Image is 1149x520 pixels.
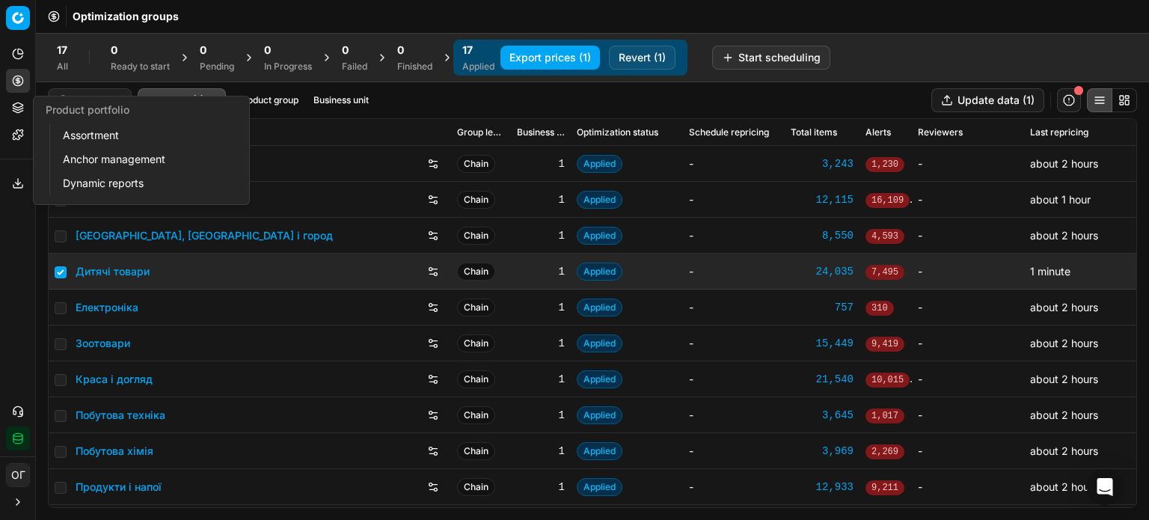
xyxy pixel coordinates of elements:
[912,433,1024,469] td: -
[577,370,622,388] span: Applied
[865,337,904,352] span: 9,419
[609,46,675,70] button: Revert (1)
[342,43,349,58] span: 0
[791,480,854,495] a: 12,933
[457,334,495,352] span: Chain
[1030,229,1098,242] span: about 2 hours
[683,290,785,325] td: -
[912,218,1024,254] td: -
[457,442,495,460] span: Chain
[791,126,837,138] span: Total items
[1030,157,1098,170] span: about 2 hours
[912,146,1024,182] td: -
[912,254,1024,290] td: -
[865,409,904,423] span: 1,017
[791,336,854,351] div: 15,449
[76,264,150,279] a: Дитячі товари
[457,227,495,245] span: Chain
[791,156,854,171] a: 3,243
[1030,444,1098,457] span: about 2 hours
[577,155,622,173] span: Applied
[462,61,494,73] div: Applied
[683,433,785,469] td: -
[307,91,375,109] button: Business unit
[76,336,130,351] a: Зоотовари
[791,372,854,387] a: 21,540
[76,408,165,423] a: Побутова техніка
[918,126,963,138] span: Reviewers
[397,61,432,73] div: Finished
[791,408,854,423] div: 3,645
[517,156,565,171] div: 1
[865,373,910,388] span: 10,015
[683,325,785,361] td: -
[111,43,117,58] span: 0
[683,182,785,218] td: -
[683,361,785,397] td: -
[865,444,904,459] span: 2,269
[577,191,622,209] span: Applied
[57,61,68,73] div: All
[517,444,565,459] div: 1
[912,290,1024,325] td: -
[1030,301,1098,313] span: about 2 hours
[912,397,1024,433] td: -
[1030,193,1091,206] span: about 1 hour
[577,227,622,245] span: Applied
[73,9,179,24] span: Optimization groups
[457,155,495,173] span: Chain
[517,336,565,351] div: 1
[57,43,67,58] span: 17
[457,370,495,388] span: Chain
[683,218,785,254] td: -
[76,228,333,243] a: [GEOGRAPHIC_DATA], [GEOGRAPHIC_DATA] і город
[577,299,622,316] span: Applied
[865,157,904,172] span: 1,230
[397,43,404,58] span: 0
[517,300,565,315] div: 1
[791,228,854,243] a: 8,550
[912,361,1024,397] td: -
[577,334,622,352] span: Applied
[462,43,473,58] span: 17
[517,264,565,279] div: 1
[865,301,894,316] span: 310
[577,263,622,281] span: Applied
[264,61,312,73] div: In Progress
[57,173,231,194] a: Dynamic reports
[6,463,30,487] button: ОГ
[76,300,138,315] a: Електроніка
[865,480,904,495] span: 9,211
[138,88,226,112] button: Filter (1)
[517,480,565,495] div: 1
[517,372,565,387] div: 1
[791,444,854,459] a: 3,969
[791,264,854,279] a: 24,035
[912,182,1024,218] td: -
[200,61,234,73] div: Pending
[865,265,904,280] span: 7,495
[76,93,122,108] input: Search
[57,149,231,170] a: Anchor management
[577,442,622,460] span: Applied
[342,61,367,73] div: Failed
[865,126,891,138] span: Alerts
[232,91,304,109] button: Product group
[457,478,495,496] span: Chain
[517,126,565,138] span: Business unit
[791,192,854,207] a: 12,115
[517,228,565,243] div: 1
[1087,469,1123,505] div: Open Intercom Messenger
[1030,337,1098,349] span: about 2 hours
[457,126,505,138] span: Group level
[264,43,271,58] span: 0
[76,444,153,459] a: Побутова хімія
[1030,409,1098,421] span: about 2 hours
[500,46,600,70] button: Export prices (1)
